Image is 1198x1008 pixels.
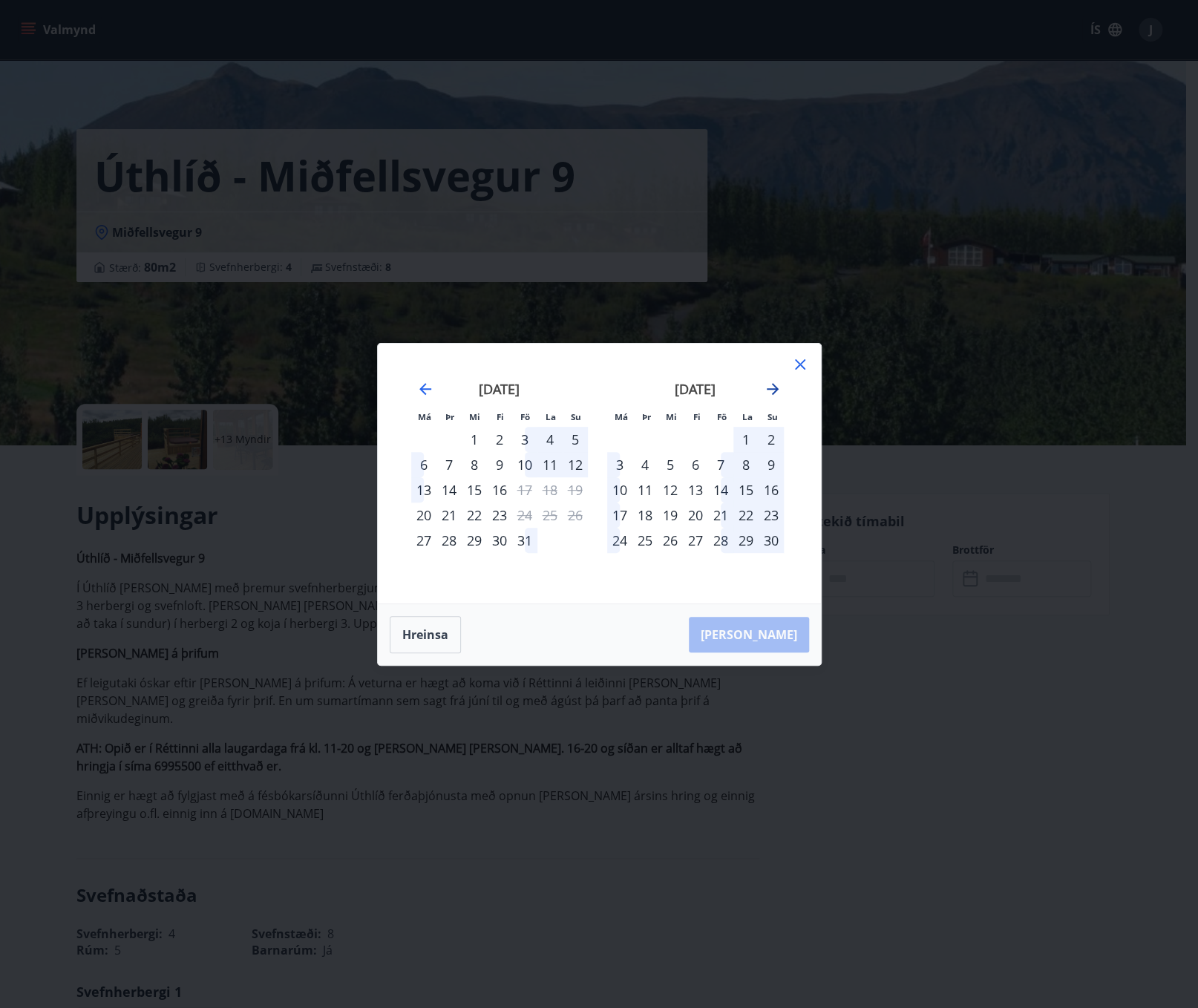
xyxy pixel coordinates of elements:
[462,477,487,503] td: Choose miðvikudagur, 15. október 2025 as your check-in date. It’s available.
[708,503,733,528] td: Choose föstudagur, 21. nóvember 2025 as your check-in date. It’s available.
[462,528,487,553] div: 29
[759,503,784,528] div: 23
[411,503,436,528] div: Aðeins innritun í boði
[733,427,759,452] td: Choose laugardagur, 1. nóvember 2025 as your check-in date. It’s available.
[436,477,462,503] td: Choose þriðjudagur, 14. október 2025 as your check-in date. It’s available.
[436,528,462,553] div: 28
[733,528,759,553] div: 29
[733,503,759,528] div: 22
[607,452,632,477] div: 3
[512,477,537,503] td: Not available. föstudagur, 17. október 2025
[462,528,487,553] td: Choose miðvikudagur, 29. október 2025 as your check-in date. It’s available.
[632,477,658,503] div: 11
[487,427,512,452] td: Choose fimmtudagur, 2. október 2025 as your check-in date. It’s available.
[683,528,708,553] td: Choose fimmtudagur, 27. nóvember 2025 as your check-in date. It’s available.
[708,503,733,528] div: 21
[708,452,733,477] td: Choose föstudagur, 7. nóvember 2025 as your check-in date. It’s available.
[537,477,563,503] td: Not available. laugardagur, 18. október 2025
[436,477,462,503] div: 14
[436,452,462,477] td: Choose þriðjudagur, 7. október 2025 as your check-in date. It’s available.
[487,528,512,553] div: 30
[675,380,716,398] strong: [DATE]
[607,528,632,553] div: 24
[563,503,588,528] td: Not available. sunnudagur, 26. október 2025
[759,477,784,503] div: 16
[759,452,784,477] div: 9
[487,477,512,503] div: 16
[658,528,683,553] td: Choose miðvikudagur, 26. nóvember 2025 as your check-in date. It’s available.
[733,427,759,452] div: 1
[658,528,683,553] div: 26
[563,452,588,477] td: Choose sunnudagur, 12. október 2025 as your check-in date. It’s available.
[487,528,512,553] td: Choose fimmtudagur, 30. október 2025 as your check-in date. It’s available.
[658,477,683,503] td: Choose miðvikudagur, 12. nóvember 2025 as your check-in date. It’s available.
[683,503,708,528] div: 20
[607,477,632,503] div: 10
[759,503,784,528] td: Choose sunnudagur, 23. nóvember 2025 as your check-in date. It’s available.
[462,452,487,477] td: Choose miðvikudagur, 8. október 2025 as your check-in date. It’s available.
[546,411,556,422] small: La
[418,411,431,422] small: Má
[487,503,512,528] td: Choose fimmtudagur, 23. október 2025 as your check-in date. It’s available.
[683,528,708,553] div: 27
[411,528,436,553] div: Aðeins innritun í boði
[436,528,462,553] td: Choose þriðjudagur, 28. október 2025 as your check-in date. It’s available.
[759,528,784,553] div: 30
[436,503,462,528] div: 21
[462,452,487,477] div: 8
[733,528,759,553] td: Choose laugardagur, 29. nóvember 2025 as your check-in date. It’s available.
[537,452,563,477] td: Choose laugardagur, 11. október 2025 as your check-in date. It’s available.
[733,477,759,503] div: 15
[607,477,632,503] td: Choose mánudagur, 10. nóvember 2025 as your check-in date. It’s available.
[571,411,581,422] small: Su
[512,528,537,553] td: Choose föstudagur, 31. október 2025 as your check-in date. It’s available.
[708,477,733,503] td: Choose föstudagur, 14. nóvember 2025 as your check-in date. It’s available.
[411,477,436,503] td: Choose mánudagur, 13. október 2025 as your check-in date. It’s available.
[632,528,658,553] div: 25
[436,503,462,528] td: Choose þriðjudagur, 21. október 2025 as your check-in date. It’s available.
[411,452,436,477] div: 6
[708,477,733,503] div: 14
[658,452,683,477] td: Choose miðvikudagur, 5. nóvember 2025 as your check-in date. It’s available.
[693,411,701,422] small: Fi
[733,503,759,528] td: Choose laugardagur, 22. nóvember 2025 as your check-in date. It’s available.
[658,503,683,528] div: 19
[658,477,683,503] div: 12
[717,411,727,422] small: Fö
[487,452,512,477] div: 9
[462,503,487,528] div: 22
[462,477,487,503] div: 15
[390,616,461,653] button: Hreinsa
[764,380,782,398] div: Move forward to switch to the next month.
[512,528,537,553] div: 31
[462,427,487,452] div: 1
[411,477,436,503] div: 13
[445,411,454,422] small: Þr
[537,503,563,528] td: Not available. laugardagur, 25. október 2025
[462,503,487,528] td: Choose miðvikudagur, 22. október 2025 as your check-in date. It’s available.
[683,477,708,503] td: Choose fimmtudagur, 13. nóvember 2025 as your check-in date. It’s available.
[632,503,658,528] div: 18
[487,503,512,528] div: 23
[411,528,436,553] td: Choose mánudagur, 27. október 2025 as your check-in date. It’s available.
[759,528,784,553] td: Choose sunnudagur, 30. nóvember 2025 as your check-in date. It’s available.
[683,452,708,477] div: 6
[733,452,759,477] td: Choose laugardagur, 8. nóvember 2025 as your check-in date. It’s available.
[708,452,733,477] div: 7
[537,452,563,477] div: 11
[632,452,658,477] div: 4
[733,452,759,477] div: 8
[512,477,537,503] div: Aðeins útritun í boði
[520,411,530,422] small: Fö
[742,411,753,422] small: La
[563,452,588,477] div: 12
[607,452,632,477] td: Choose mánudagur, 3. nóvember 2025 as your check-in date. It’s available.
[512,427,537,452] td: Choose föstudagur, 3. október 2025 as your check-in date. It’s available.
[487,477,512,503] td: Choose fimmtudagur, 16. október 2025 as your check-in date. It’s available.
[436,452,462,477] div: 7
[537,427,563,452] div: 4
[708,528,733,553] td: Choose föstudagur, 28. nóvember 2025 as your check-in date. It’s available.
[666,411,677,422] small: Mi
[759,477,784,503] td: Choose sunnudagur, 16. nóvember 2025 as your check-in date. It’s available.
[767,411,778,422] small: Su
